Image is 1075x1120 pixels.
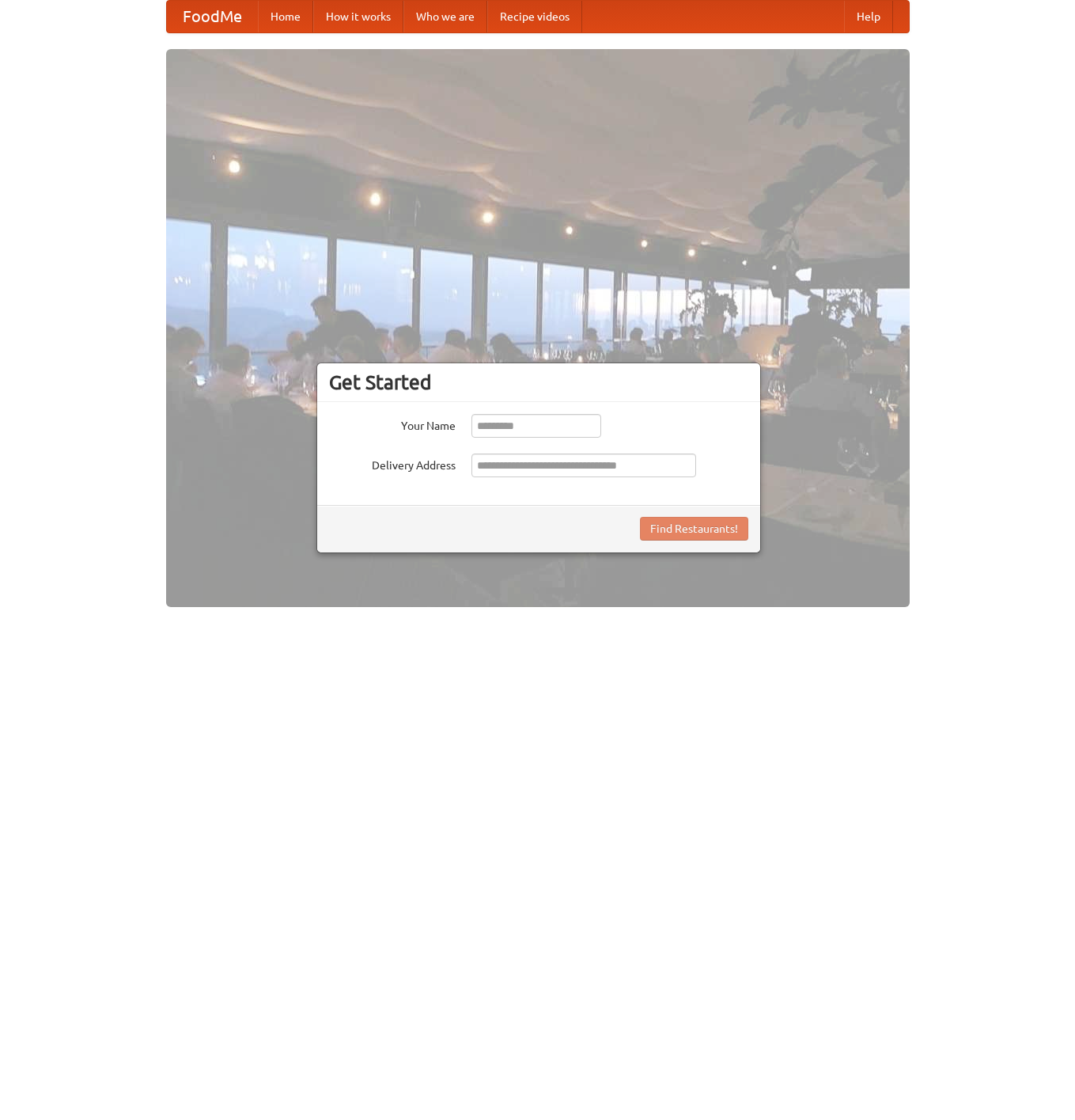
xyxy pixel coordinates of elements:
[403,1,487,32] a: Who we are
[640,517,748,541] button: Find Restaurants!
[258,1,313,32] a: Home
[313,1,403,32] a: How it works
[844,1,893,32] a: Help
[329,370,748,394] h3: Get Started
[487,1,582,32] a: Recipe videos
[167,1,258,32] a: FoodMe
[329,414,456,434] label: Your Name
[329,454,456,473] label: Delivery Address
